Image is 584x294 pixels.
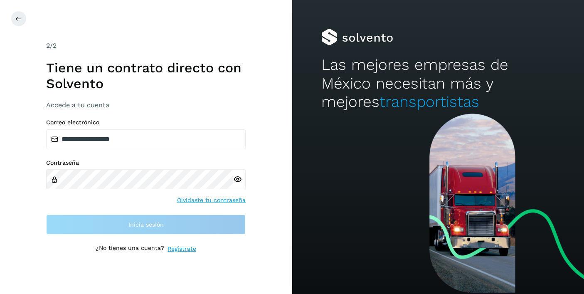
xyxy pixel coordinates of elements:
[46,42,50,49] span: 2
[46,101,246,109] h3: Accede a tu cuenta
[46,41,246,51] div: /2
[177,196,246,205] a: Olvidaste tu contraseña
[46,119,246,126] label: Correo electrónico
[321,56,555,111] h2: Las mejores empresas de México necesitan más y mejores
[96,245,164,253] p: ¿No tienes una cuenta?
[168,245,196,253] a: Regístrate
[46,215,246,235] button: Inicia sesión
[128,222,164,227] span: Inicia sesión
[46,159,246,166] label: Contraseña
[379,93,479,111] span: transportistas
[46,60,246,92] h1: Tiene un contrato directo con Solvento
